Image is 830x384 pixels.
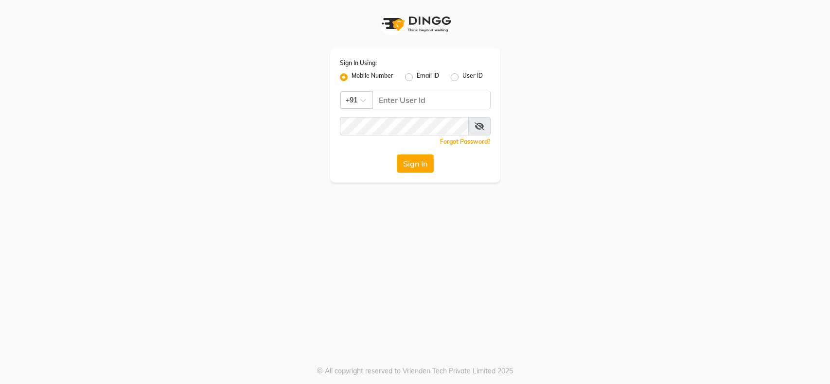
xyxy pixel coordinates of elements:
[340,117,469,135] input: Username
[340,59,377,67] label: Sign In Using:
[397,154,434,173] button: Sign In
[440,138,491,145] a: Forgot Password?
[462,71,483,83] label: User ID
[372,91,491,109] input: Username
[352,71,393,83] label: Mobile Number
[417,71,439,83] label: Email ID
[376,10,454,38] img: logo1.svg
